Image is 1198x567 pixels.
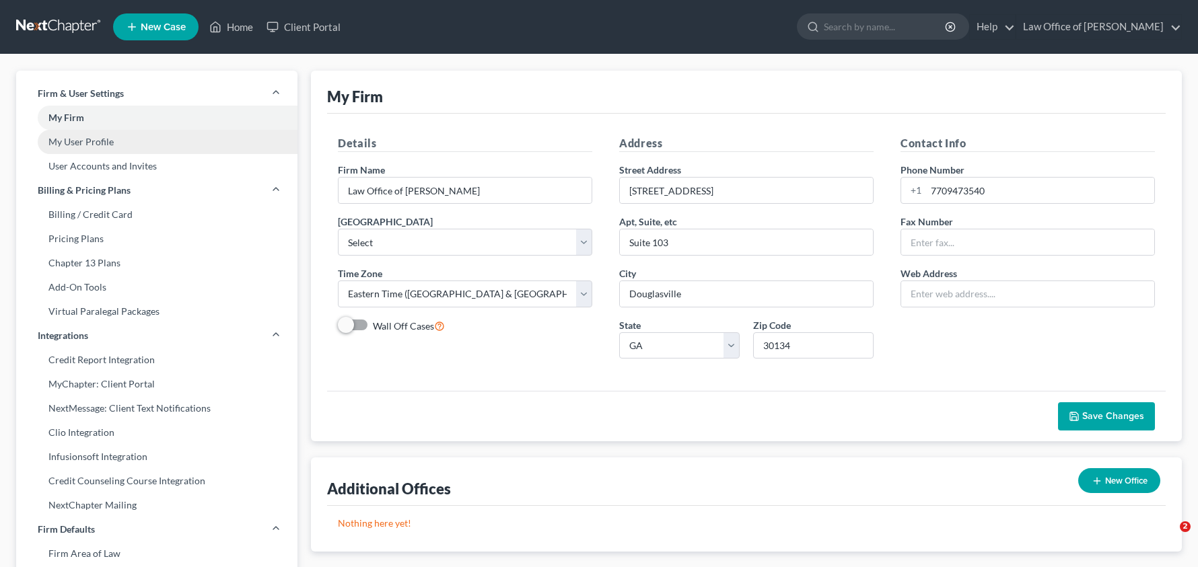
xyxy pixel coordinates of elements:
[970,15,1015,39] a: Help
[901,178,926,203] div: +1
[1058,402,1155,430] button: Save Changes
[1078,468,1160,493] button: New Office
[338,135,592,152] h5: Details
[753,332,874,359] input: XXXXX
[16,324,297,348] a: Integrations
[824,14,947,39] input: Search by name...
[926,178,1154,203] input: Enter phone...
[16,81,297,106] a: Firm & User Settings
[338,215,433,229] label: [GEOGRAPHIC_DATA]
[1152,521,1185,554] iframe: Intercom live chat
[620,281,873,307] input: Enter city...
[38,523,95,536] span: Firm Defaults
[901,163,964,177] label: Phone Number
[1016,15,1181,39] a: Law Office of [PERSON_NAME]
[141,22,186,32] span: New Case
[260,15,347,39] a: Client Portal
[16,251,297,275] a: Chapter 13 Plans
[16,275,297,299] a: Add-On Tools
[16,202,297,227] a: Billing / Credit Card
[327,87,383,106] div: My Firm
[38,87,124,100] span: Firm & User Settings
[16,348,297,372] a: Credit Report Integration
[16,154,297,178] a: User Accounts and Invites
[339,178,592,203] input: Enter name...
[203,15,260,39] a: Home
[619,135,874,152] h5: Address
[16,517,297,541] a: Firm Defaults
[16,178,297,202] a: Billing & Pricing Plans
[901,281,1154,307] input: Enter web address....
[901,135,1155,152] h5: Contact Info
[620,229,873,255] input: (optional)
[327,479,451,498] div: Additional Offices
[16,372,297,396] a: MyChapter: Client Portal
[901,215,953,229] label: Fax Number
[16,445,297,469] a: Infusionsoft Integration
[338,517,1155,530] p: Nothing here yet!
[38,184,131,197] span: Billing & Pricing Plans
[16,420,297,445] a: Clio Integration
[901,266,957,280] label: Web Address
[753,318,791,332] label: Zip Code
[619,318,641,332] label: State
[373,320,434,332] span: Wall Off Cases
[16,396,297,420] a: NextMessage: Client Text Notifications
[16,469,297,493] a: Credit Counseling Course Integration
[620,178,873,203] input: Enter address...
[38,329,88,342] span: Integrations
[16,299,297,324] a: Virtual Paralegal Packages
[16,106,297,130] a: My Firm
[1180,521,1191,532] span: 2
[619,215,677,229] label: Apt, Suite, etc
[338,266,382,280] label: Time Zone
[16,130,297,154] a: My User Profile
[1082,410,1144,422] span: Save Changes
[619,266,636,280] label: City
[16,541,297,566] a: Firm Area of Law
[16,227,297,251] a: Pricing Plans
[901,229,1154,255] input: Enter fax...
[619,163,681,177] label: Street Address
[16,493,297,517] a: NextChapter Mailing
[338,164,385,176] span: Firm Name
